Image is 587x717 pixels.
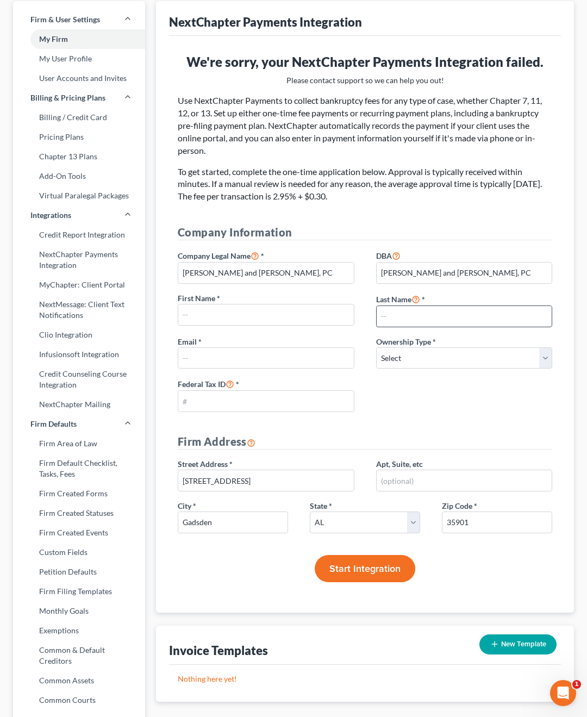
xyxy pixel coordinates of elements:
p: Please contact support so we can help you out! [178,75,552,86]
iframe: Intercom live chat [550,680,576,706]
a: NextMessage: Client Text Notifications [13,295,145,325]
button: New Template [479,634,557,654]
span: First Name [178,294,215,303]
h3: We're sorry, your NextChapter Payments Integration failed. [178,53,552,71]
a: Pricing Plans [13,127,145,147]
p: Use NextChapter Payments to collect bankruptcy fees for any type of case, whether Chapter 7, 11, ... [178,95,552,157]
a: Monthly Goals [13,601,145,621]
a: Common & Default Creditors [13,640,145,671]
span: Zip Code [442,501,472,510]
h4: Firm Address [178,434,552,450]
a: Firm Created Statuses [13,503,145,523]
input: Enter address... [178,470,354,491]
span: 1 [572,680,581,689]
span: Billing & Pricing Plans [30,92,105,103]
h4: Company Information [178,225,552,240]
p: To get started, complete the one-time application below. Approval is typically received within mi... [178,166,552,203]
a: Billing / Credit Card [13,108,145,127]
input: -- [178,348,354,369]
input: Enter city... [178,512,288,533]
span: City [178,501,191,510]
a: Firm Area of Law [13,434,145,453]
span: Email [178,337,197,346]
a: Billing & Pricing Plans [13,88,145,108]
span: Integrations [30,210,71,221]
span: Start Integration [329,563,401,575]
p: Nothing here yet! [178,674,552,684]
a: My Firm [13,29,145,49]
input: -- [178,263,354,283]
a: Common Courts [13,690,145,710]
label: Apt, Suite, etc [376,458,423,470]
div: Invoice Templates [169,643,268,658]
a: NextChapter Mailing [13,395,145,414]
input: (optional) [377,470,552,491]
a: My User Profile [13,49,145,68]
a: Chapter 13 Plans [13,147,145,166]
a: Custom Fields [13,543,145,562]
span: State [310,501,327,510]
input: -- [377,263,552,283]
a: NextChapter Payments Integration [13,245,145,275]
a: Credit Counseling Course Integration [13,364,145,395]
button: Start Integration [315,555,415,582]
a: Firm Created Forms [13,484,145,503]
a: Firm Default Checklist, Tasks, Fees [13,453,145,484]
a: Exemptions [13,621,145,640]
a: Firm & User Settings [13,10,145,29]
span: Last Name [376,295,411,304]
a: User Accounts and Invites [13,68,145,88]
a: Firm Defaults [13,414,145,434]
a: Common Assets [13,671,145,690]
a: Credit Report Integration [13,225,145,245]
div: NextChapter Payments Integration [169,14,362,30]
span: Firm Defaults [30,419,77,429]
a: Infusionsoft Integration [13,345,145,364]
a: Petition Defaults [13,562,145,582]
input: XXXXX [442,512,552,533]
span: Street Address [178,459,228,469]
span: Firm & User Settings [30,14,100,25]
a: Firm Created Events [13,523,145,543]
input: # [178,391,354,412]
label: DBA [376,249,401,262]
span: Ownership Type [376,337,431,346]
input: -- [178,304,354,325]
a: MyChapter: Client Portal [13,275,145,295]
a: Clio Integration [13,325,145,345]
a: Firm Filing Templates [13,582,145,601]
a: Add-On Tools [13,166,145,186]
input: -- [377,306,552,327]
a: Integrations [13,205,145,225]
span: Federal Tax ID [178,379,226,389]
span: Company Legal Name [178,251,251,260]
a: Virtual Paralegal Packages [13,186,145,205]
